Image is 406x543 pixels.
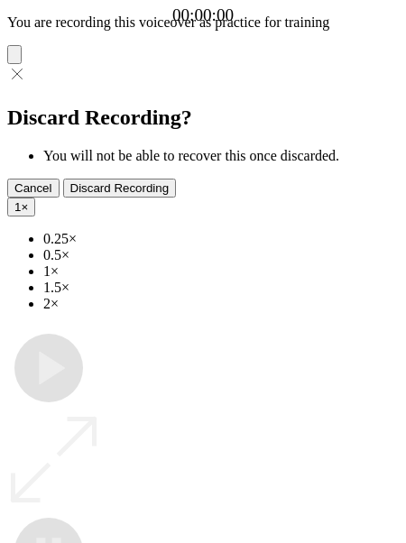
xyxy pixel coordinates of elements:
span: 1 [14,200,21,214]
p: You are recording this voiceover as practice for training [7,14,399,31]
button: 1× [7,198,35,216]
li: 1.5× [43,280,399,296]
button: Discard Recording [63,179,177,198]
h2: Discard Recording? [7,106,399,130]
li: 0.5× [43,247,399,263]
button: Cancel [7,179,60,198]
li: You will not be able to recover this once discarded. [43,148,399,164]
li: 1× [43,263,399,280]
li: 2× [43,296,399,312]
li: 0.25× [43,231,399,247]
a: 00:00:00 [172,5,234,25]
